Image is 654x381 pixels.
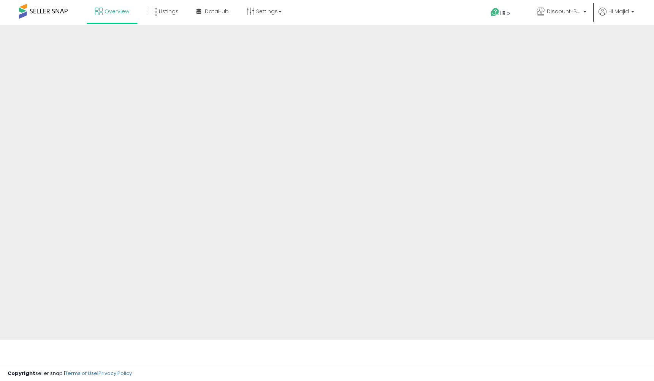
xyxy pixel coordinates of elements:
span: Help [500,10,510,16]
a: Hi Majid [599,8,634,25]
a: Help [485,2,525,25]
span: DataHub [205,8,229,15]
span: Hi Majid [608,8,629,15]
span: Discount-Brands [547,8,581,15]
span: Overview [105,8,129,15]
span: Listings [159,8,179,15]
i: Get Help [490,8,500,17]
